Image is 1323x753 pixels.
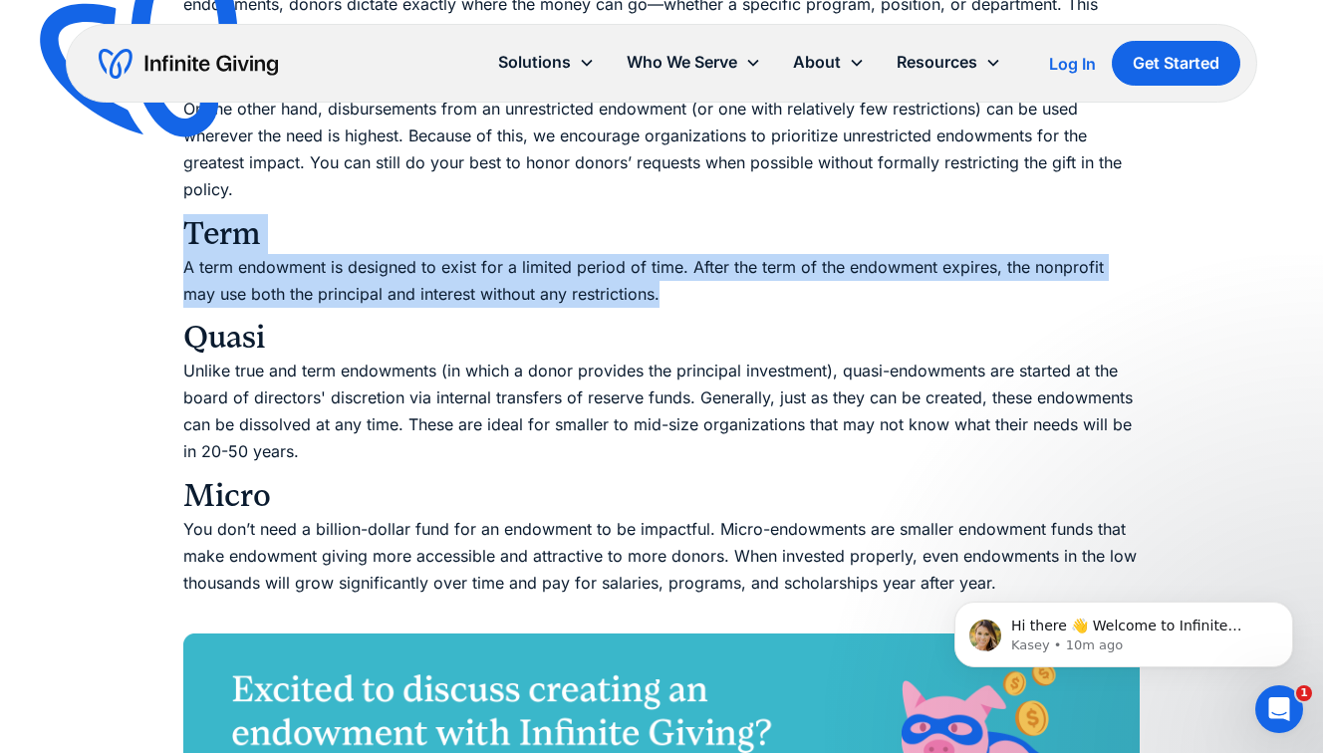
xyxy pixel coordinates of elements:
[183,214,1140,254] h3: Term
[183,318,1140,358] h3: Quasi
[183,476,1140,516] h3: Micro
[897,49,977,76] div: Resources
[793,49,841,76] div: About
[627,49,737,76] div: Who We Serve
[498,49,571,76] div: Solutions
[1296,685,1312,701] span: 1
[183,254,1140,308] p: A term endowment is designed to exist for a limited period of time. After the term of the endowme...
[925,560,1323,699] iframe: Intercom notifications message
[777,41,881,84] div: About
[611,41,777,84] div: Who We Serve
[1049,52,1096,76] a: Log In
[881,41,1017,84] div: Resources
[183,516,1140,625] p: You don’t need a billion-dollar fund for an endowment to be impactful. Micro-endowments are small...
[183,358,1140,466] p: Unlike true and term endowments (in which a donor provides the principal investment), quasi-endow...
[1049,56,1096,72] div: Log In
[482,41,611,84] div: Solutions
[1112,41,1240,86] a: Get Started
[1255,685,1303,733] iframe: Intercom live chat
[183,96,1140,204] p: On the other hand, disbursements from an unrestricted endowment (or one with relatively few restr...
[99,48,278,80] a: home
